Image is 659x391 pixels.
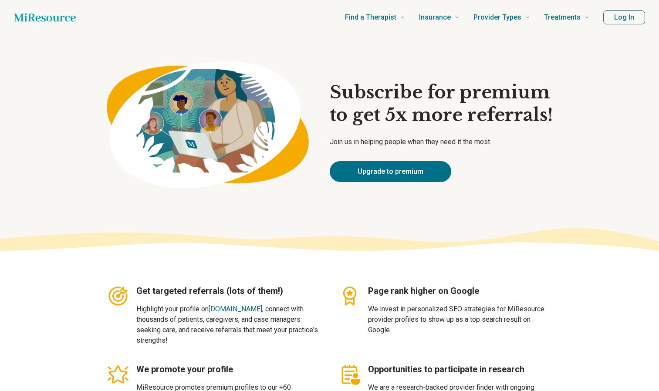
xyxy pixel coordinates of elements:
[330,81,553,126] h1: Subscribe for premium to get 5x more referrals!
[368,363,553,375] h3: Opportunities to participate in research
[368,285,553,297] h3: Page rank higher on Google
[603,10,645,24] button: Log In
[330,137,553,147] p: Join us in helping people when they need it the most.
[544,11,581,24] span: Treatments
[14,9,76,26] a: Home page
[368,304,553,335] p: We invest in personalized SEO strategies for MiResource provider profiles to show up as a top sea...
[209,305,262,313] a: [DOMAIN_NAME]
[473,11,521,24] span: Provider Types
[136,285,321,297] h3: Get targeted referrals (lots of them!)
[136,304,321,346] p: Highlight your profile on , connect with thousands of patients, caregivers, and case managers see...
[330,161,451,182] a: Upgrade to premium
[136,363,321,375] h3: We promote your profile
[345,11,396,24] span: Find a Therapist
[419,11,451,24] span: Insurance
